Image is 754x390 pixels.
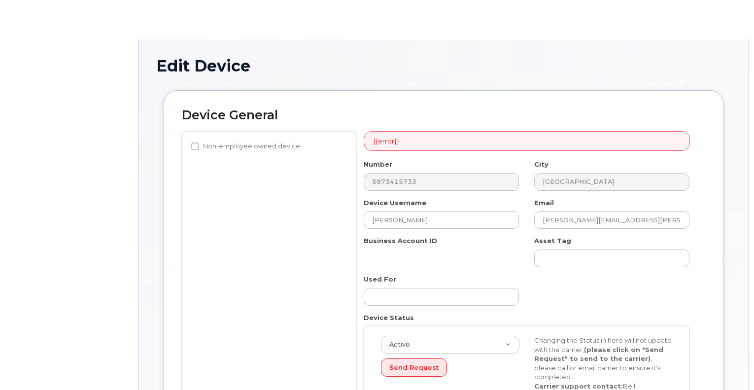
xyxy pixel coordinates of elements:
strong: Carrier support contact: [534,382,623,390]
label: Device Username [364,198,426,208]
label: Non-employee owned device [191,141,300,152]
label: Asset Tag [534,236,571,246]
input: Non-employee owned device [191,142,199,150]
h1: Edit Device [156,57,731,74]
strong: (please click on "Send Request" to send to the carrier) [534,346,663,363]
div: {{error}} [364,131,690,151]
label: Device Status [364,313,414,322]
label: Business Account ID [364,236,437,246]
label: Email [534,198,554,208]
label: Number [364,160,392,169]
label: Used For [364,275,396,284]
label: City [534,160,548,169]
button: Send Request [381,358,447,377]
h2: Device General [182,108,705,122]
